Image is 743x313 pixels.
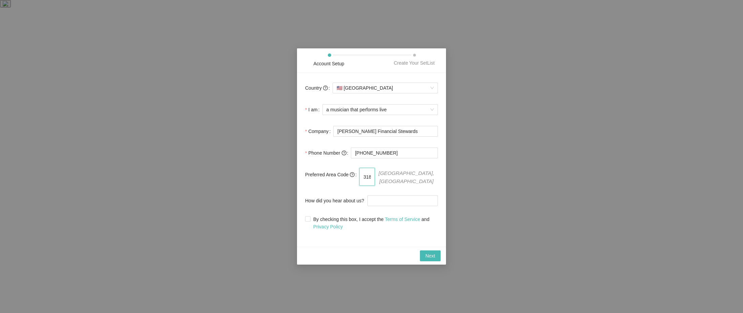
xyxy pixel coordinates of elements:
[305,194,367,207] label: How did you hear about us?
[323,86,328,90] span: question-circle
[342,151,346,155] span: question-circle
[333,126,438,137] input: Company
[305,125,333,138] label: Company
[350,172,355,177] span: question-circle
[326,105,434,115] span: a musician that performs live
[385,217,420,222] a: Terms of Service
[337,85,342,91] span: 🇺🇸
[305,84,328,92] span: Country
[313,224,343,229] a: Privacy Policy
[305,103,322,116] label: I am
[313,60,344,67] div: Account Setup
[308,149,346,157] span: Phone Number
[420,250,441,261] button: Next
[305,171,355,178] span: Preferred Area Code
[394,59,435,67] div: Create Your SetList
[367,195,438,206] input: How did you hear about us?
[337,83,434,93] span: [GEOGRAPHIC_DATA]
[311,216,438,230] span: By checking this box, I accept the and
[425,252,435,260] span: Next
[375,168,438,185] span: [GEOGRAPHIC_DATA], [GEOGRAPHIC_DATA]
